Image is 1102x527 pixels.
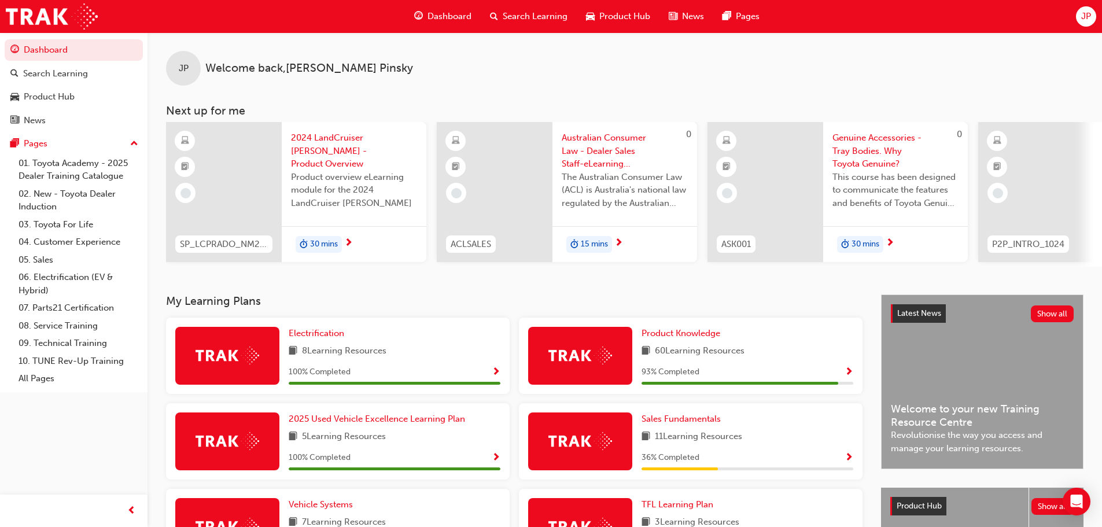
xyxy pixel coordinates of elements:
[642,366,699,379] span: 93 % Completed
[196,432,259,450] img: Trak
[548,432,612,450] img: Trak
[451,188,462,198] span: learningRecordVerb_NONE-icon
[289,344,297,359] span: book-icon
[669,9,677,24] span: news-icon
[642,344,650,359] span: book-icon
[492,365,500,379] button: Show Progress
[713,5,769,28] a: pages-iconPages
[581,238,608,251] span: 15 mins
[659,5,713,28] a: news-iconNews
[14,352,143,370] a: 10. TUNE Rev-Up Training
[886,238,894,249] span: next-icon
[1063,488,1090,515] div: Open Intercom Messenger
[845,451,853,465] button: Show Progress
[993,134,1001,149] span: learningResourceType_ELEARNING-icon
[10,116,19,126] span: news-icon
[832,171,959,210] span: This course has been designed to communicate the features and benefits of Toyota Genuine Tray Bod...
[5,63,143,84] a: Search Learning
[682,10,704,23] span: News
[344,238,353,249] span: next-icon
[14,299,143,317] a: 07. Parts21 Certification
[993,188,1003,198] span: learningRecordVerb_NONE-icon
[1031,498,1075,515] button: Show all
[723,9,731,24] span: pages-icon
[300,237,308,252] span: duration-icon
[881,294,1083,469] a: Latest NewsShow allWelcome to your new Training Resource CentreRevolutionise the way you access a...
[897,308,941,318] span: Latest News
[490,9,498,24] span: search-icon
[5,37,143,133] button: DashboardSearch LearningProduct HubNews
[599,10,650,23] span: Product Hub
[127,504,136,518] span: prev-icon
[503,10,567,23] span: Search Learning
[721,238,751,251] span: ASK001
[586,9,595,24] span: car-icon
[14,154,143,185] a: 01. Toyota Academy - 2025 Dealer Training Catalogue
[23,67,88,80] div: Search Learning
[24,137,47,150] div: Pages
[10,92,19,102] span: car-icon
[5,39,143,61] a: Dashboard
[310,238,338,251] span: 30 mins
[10,139,19,149] span: pages-icon
[148,104,1102,117] h3: Next up for me
[14,233,143,251] a: 04. Customer Experience
[614,238,623,249] span: next-icon
[5,86,143,108] a: Product Hub
[845,367,853,378] span: Show Progress
[291,131,417,171] span: 2024 LandCruiser [PERSON_NAME] - Product Overview
[180,238,268,251] span: SP_LCPRADO_NM24_EL01
[845,453,853,463] span: Show Progress
[548,347,612,364] img: Trak
[642,430,650,444] span: book-icon
[14,370,143,388] a: All Pages
[1031,305,1074,322] button: Show all
[993,160,1001,175] span: booktick-icon
[723,160,731,175] span: booktick-icon
[437,122,697,262] a: 0ACLSALESAustralian Consumer Law - Dealer Sales Staff-eLearning moduleThe Australian Consumer Law...
[179,62,189,75] span: JP
[562,171,688,210] span: The Australian Consumer Law (ACL) is Australia's national law regulated by the Australian Competi...
[14,251,143,269] a: 05. Sales
[5,133,143,154] button: Pages
[562,131,688,171] span: Australian Consumer Law - Dealer Sales Staff-eLearning module
[452,134,460,149] span: learningResourceType_ELEARNING-icon
[891,403,1074,429] span: Welcome to your new Training Resource Centre
[957,129,962,139] span: 0
[6,3,98,30] img: Trak
[722,188,732,198] span: learningRecordVerb_NONE-icon
[1076,6,1096,27] button: JP
[492,367,500,378] span: Show Progress
[642,414,721,424] span: Sales Fundamentals
[686,129,691,139] span: 0
[897,501,942,511] span: Product Hub
[289,412,470,426] a: 2025 Used Vehicle Excellence Learning Plan
[852,238,879,251] span: 30 mins
[890,497,1074,515] a: Product HubShow all
[289,414,465,424] span: 2025 Used Vehicle Excellence Learning Plan
[481,5,577,28] a: search-iconSearch Learning
[166,122,426,262] a: SP_LCPRADO_NM24_EL012024 LandCruiser [PERSON_NAME] - Product OverviewProduct overview eLearning m...
[14,185,143,216] a: 02. New - Toyota Dealer Induction
[289,451,351,465] span: 100 % Completed
[181,134,189,149] span: learningResourceType_ELEARNING-icon
[642,412,725,426] a: Sales Fundamentals
[832,131,959,171] span: Genuine Accessories - Tray Bodies. Why Toyota Genuine?
[492,451,500,465] button: Show Progress
[642,451,699,465] span: 36 % Completed
[289,430,297,444] span: book-icon
[181,160,189,175] span: booktick-icon
[451,238,491,251] span: ACLSALES
[655,344,745,359] span: 60 Learning Resources
[180,188,191,198] span: learningRecordVerb_NONE-icon
[302,344,386,359] span: 8 Learning Resources
[205,62,413,75] span: Welcome back , [PERSON_NAME] Pinsky
[405,5,481,28] a: guage-iconDashboard
[166,294,863,308] h3: My Learning Plans
[24,90,75,104] div: Product Hub
[10,45,19,56] span: guage-icon
[289,366,351,379] span: 100 % Completed
[655,430,742,444] span: 11 Learning Resources
[845,365,853,379] button: Show Progress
